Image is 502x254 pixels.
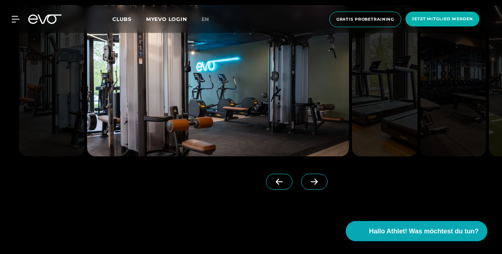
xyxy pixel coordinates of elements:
[403,12,482,27] a: Jetzt Mitglied werden
[336,16,394,22] span: Gratis Probetraining
[352,5,418,156] img: evofitness
[369,227,479,236] span: Hallo Athlet! Was möchtest du tun?
[202,15,218,24] a: en
[202,16,209,22] span: en
[112,16,132,22] span: Clubs
[412,16,473,22] span: Jetzt Mitglied werden
[87,5,349,156] img: evofitness
[19,5,84,156] img: evofitness
[346,221,488,241] button: Hallo Athlet! Was möchtest du tun?
[327,12,403,27] a: Gratis Probetraining
[112,16,146,22] a: Clubs
[420,5,486,156] img: evofitness
[146,16,187,22] a: MYEVO LOGIN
